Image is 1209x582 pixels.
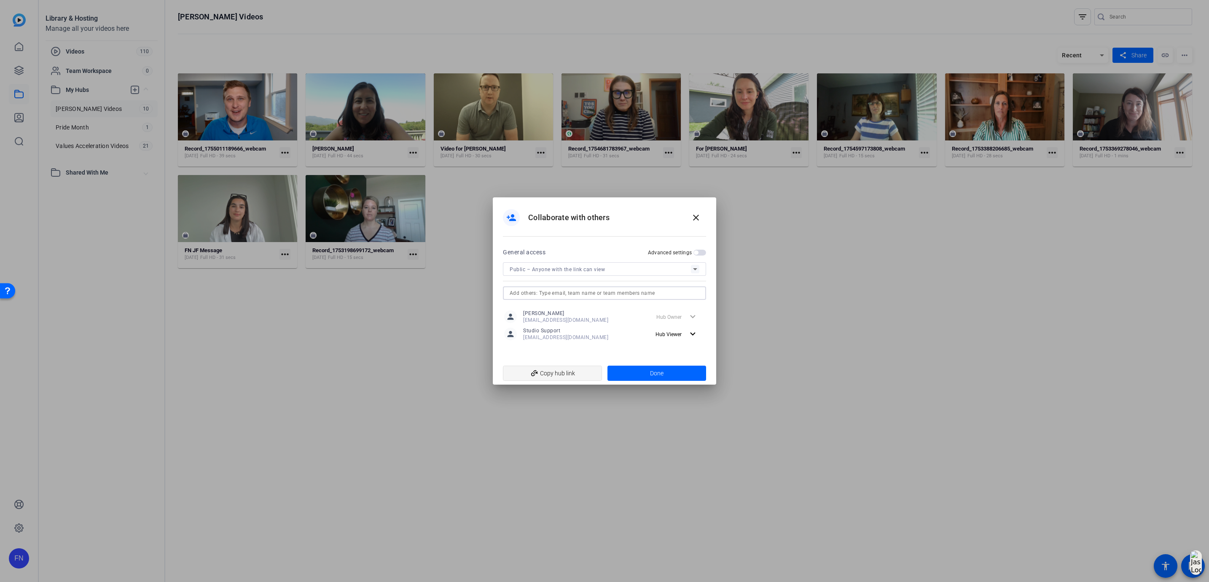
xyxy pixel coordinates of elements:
[510,267,605,272] span: Public – Anyone with the link can view
[528,213,610,223] h1: Collaborate with others
[503,366,602,381] button: Copy hub link
[523,317,608,323] span: [EMAIL_ADDRESS][DOMAIN_NAME]
[523,334,608,341] span: [EMAIL_ADDRESS][DOMAIN_NAME]
[523,327,608,334] span: Studio Support
[510,288,699,298] input: Add others: Type email, team name or team members name
[506,213,516,223] mat-icon: person_add
[688,329,698,339] mat-icon: expand_more
[652,326,705,342] button: Hub Viewer
[503,247,545,257] h2: General access
[504,310,517,323] mat-icon: person
[510,365,595,381] span: Copy hub link
[650,369,664,378] span: Done
[656,331,682,337] span: Hub Viewer
[504,328,517,340] mat-icon: person
[607,366,707,381] button: Done
[528,366,542,381] mat-icon: add_link
[648,249,692,256] h2: Advanced settings
[523,310,608,317] span: [PERSON_NAME]
[691,213,701,223] mat-icon: close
